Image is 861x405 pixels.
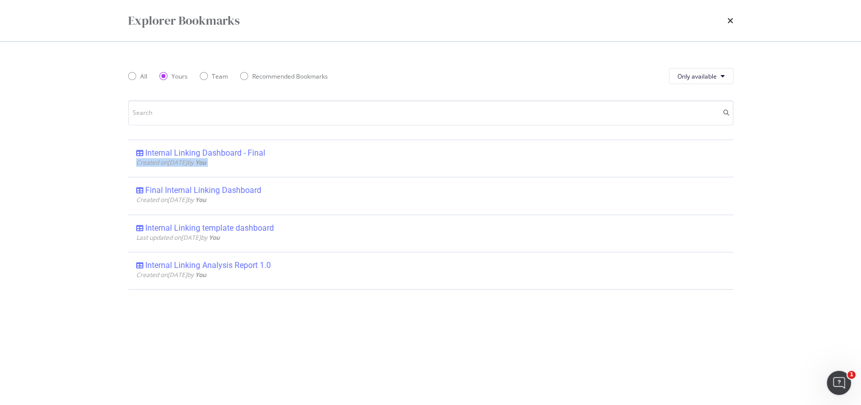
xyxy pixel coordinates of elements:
[669,68,733,84] button: Only available
[171,72,188,81] div: Yours
[827,371,851,395] iframe: Intercom live chat
[195,271,206,279] b: You
[727,12,733,29] div: times
[136,158,206,167] span: Created on [DATE] by
[145,260,271,271] div: Internal Linking Analysis Report 1.0
[159,72,188,81] div: Yours
[145,148,265,158] div: Internal Linking Dashboard - Final
[195,195,206,204] b: You
[212,72,228,81] div: Team
[128,72,147,81] div: All
[136,195,206,204] span: Created on [DATE] by
[209,233,220,242] b: You
[677,72,717,81] span: Only available
[847,371,855,379] span: 1
[145,223,274,233] div: Internal Linking template dashboard
[240,72,328,81] div: Recommended Bookmarks
[252,72,328,81] div: Recommended Bookmarks
[195,158,206,167] b: You
[140,72,147,81] div: All
[136,271,206,279] span: Created on [DATE] by
[136,233,220,242] span: Last updated on [DATE] by
[200,72,228,81] div: Team
[128,12,240,29] div: Explorer Bookmarks
[145,185,261,195] div: Final Internal Linking Dashboard
[128,100,733,125] input: Search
